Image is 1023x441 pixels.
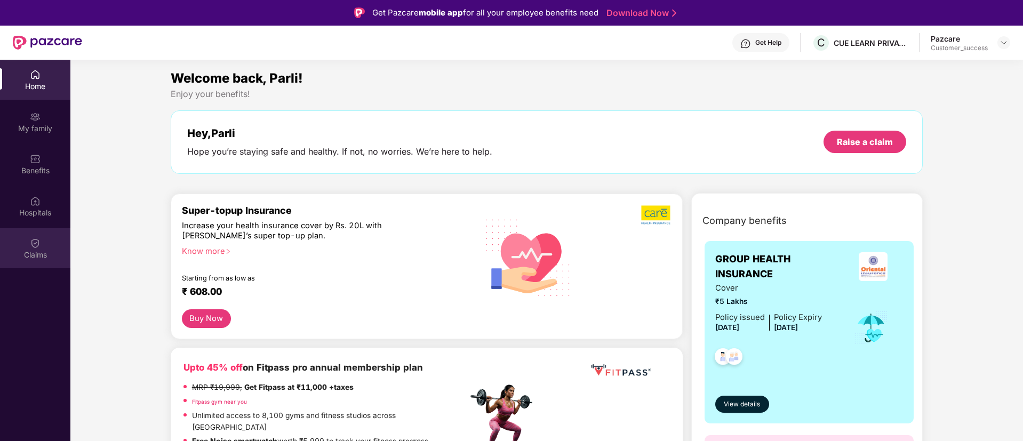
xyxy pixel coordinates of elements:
[225,248,231,254] span: right
[672,7,676,19] img: Stroke
[187,127,492,140] div: Hey, Parli
[1000,38,1008,47] img: svg+xml;base64,PHN2ZyBpZD0iRHJvcGRvd24tMzJ4MzIiIHhtbG5zPSJodHRwOi8vd3d3LnczLm9yZy8yMDAwL3N2ZyIgd2...
[606,7,673,19] a: Download Now
[715,252,843,282] span: GROUP HEALTH INSURANCE
[30,69,41,80] img: svg+xml;base64,PHN2ZyBpZD0iSG9tZSIgeG1sbnM9Imh0dHA6Ly93d3cudzMub3JnLzIwMDAvc3ZnIiB3aWR0aD0iMjAiIG...
[715,396,769,413] button: View details
[837,136,893,148] div: Raise a claim
[30,154,41,164] img: svg+xml;base64,PHN2ZyBpZD0iQmVuZWZpdHMiIHhtbG5zPSJodHRwOi8vd3d3LnczLm9yZy8yMDAwL3N2ZyIgd2lkdGg9Ij...
[710,345,736,371] img: svg+xml;base64,PHN2ZyB4bWxucz0iaHR0cDovL3d3dy53My5vcmcvMjAwMC9zdmciIHdpZHRoPSI0OC45NDMiIGhlaWdodD...
[187,146,492,157] div: Hope you’re staying safe and healthy. If not, no worries. We’re here to help.
[182,274,422,282] div: Starting from as low as
[30,111,41,122] img: svg+xml;base64,PHN2ZyB3aWR0aD0iMjAiIGhlaWdodD0iMjAiIHZpZXdCb3g9IjAgMCAyMCAyMCIgZmlsbD0ibm9uZSIgeG...
[702,213,787,228] span: Company benefits
[419,7,463,18] strong: mobile app
[715,282,822,294] span: Cover
[244,383,354,391] strong: Get Fitpass at ₹11,000 +taxes
[721,345,747,371] img: svg+xml;base64,PHN2ZyB4bWxucz0iaHR0cDovL3d3dy53My5vcmcvMjAwMC9zdmciIHdpZHRoPSI0OC45NDMiIGhlaWdodD...
[182,286,457,299] div: ₹ 608.00
[859,252,888,281] img: insurerLogo
[30,238,41,248] img: svg+xml;base64,PHN2ZyBpZD0iQ2xhaW0iIHhtbG5zPSJodHRwOi8vd3d3LnczLm9yZy8yMDAwL3N2ZyIgd2lkdGg9IjIwIi...
[192,398,247,405] a: Fitpass gym near you
[854,310,889,346] img: icon
[171,89,923,100] div: Enjoy your benefits!
[182,205,468,216] div: Super-topup Insurance
[372,6,598,19] div: Get Pazcare for all your employee benefits need
[817,36,825,49] span: C
[774,311,822,324] div: Policy Expiry
[192,410,467,433] p: Unlimited access to 8,100 gyms and fitness studios across [GEOGRAPHIC_DATA]
[931,34,988,44] div: Pazcare
[834,38,908,48] div: CUE LEARN PRIVATE LIMITED
[774,323,798,332] span: [DATE]
[931,44,988,52] div: Customer_success
[354,7,365,18] img: Logo
[182,221,421,242] div: Increase your health insurance cover by Rs. 20L with [PERSON_NAME]’s super top-up plan.
[171,70,303,86] span: Welcome back, Parli!
[183,362,423,373] b: on Fitpass pro annual membership plan
[715,323,739,332] span: [DATE]
[755,38,781,47] div: Get Help
[183,362,243,373] b: Upto 45% off
[740,38,751,49] img: svg+xml;base64,PHN2ZyBpZD0iSGVscC0zMngzMiIgeG1sbnM9Imh0dHA6Ly93d3cudzMub3JnLzIwMDAvc3ZnIiB3aWR0aD...
[182,309,231,328] button: Buy Now
[13,36,82,50] img: New Pazcare Logo
[724,399,760,410] span: View details
[715,311,765,324] div: Policy issued
[192,383,242,391] del: MRP ₹19,999,
[641,205,672,225] img: b5dec4f62d2307b9de63beb79f102df3.png
[589,360,653,380] img: fppp.png
[715,296,822,308] span: ₹5 Lakhs
[182,246,461,254] div: Know more
[477,205,579,309] img: svg+xml;base64,PHN2ZyB4bWxucz0iaHR0cDovL3d3dy53My5vcmcvMjAwMC9zdmciIHhtbG5zOnhsaW5rPSJodHRwOi8vd3...
[30,196,41,206] img: svg+xml;base64,PHN2ZyBpZD0iSG9zcGl0YWxzIiB4bWxucz0iaHR0cDovL3d3dy53My5vcmcvMjAwMC9zdmciIHdpZHRoPS...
